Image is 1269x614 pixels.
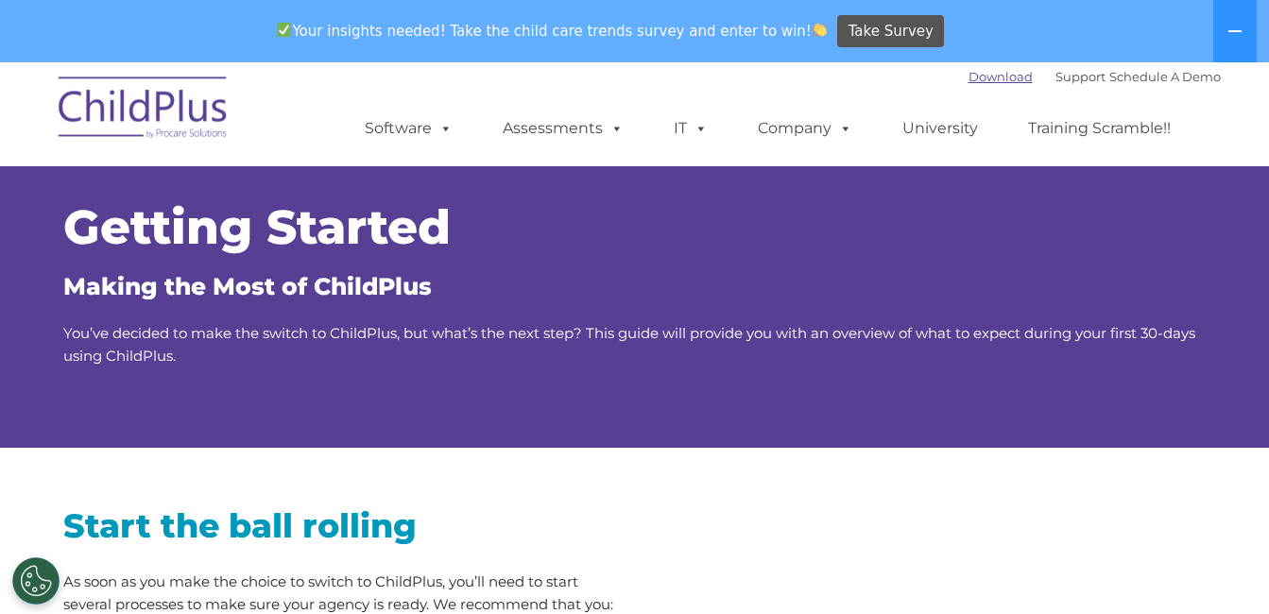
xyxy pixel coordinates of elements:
a: Take Survey [837,15,944,48]
img: 👏 [813,23,827,37]
span: You’ve decided to make the switch to ChildPlus, but what’s the next step? This guide will provide... [63,324,1195,365]
img: ✅ [277,23,291,37]
a: Training Scramble!! [1009,110,1190,147]
a: IT [655,110,727,147]
font: | [969,69,1221,84]
a: Company [739,110,871,147]
a: Schedule A Demo [1109,69,1221,84]
a: Download [969,69,1033,84]
span: Getting Started [63,198,451,256]
span: Take Survey [849,15,934,48]
button: Cookies Settings [12,557,60,605]
span: Making the Most of ChildPlus [63,272,432,300]
a: University [883,110,997,147]
a: Software [346,110,472,147]
h2: Start the ball rolling [63,504,621,547]
a: Assessments [484,110,643,147]
a: Support [1055,69,1106,84]
img: ChildPlus by Procare Solutions [49,63,238,158]
span: Your insights needed! Take the child care trends survey and enter to win! [269,12,835,49]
